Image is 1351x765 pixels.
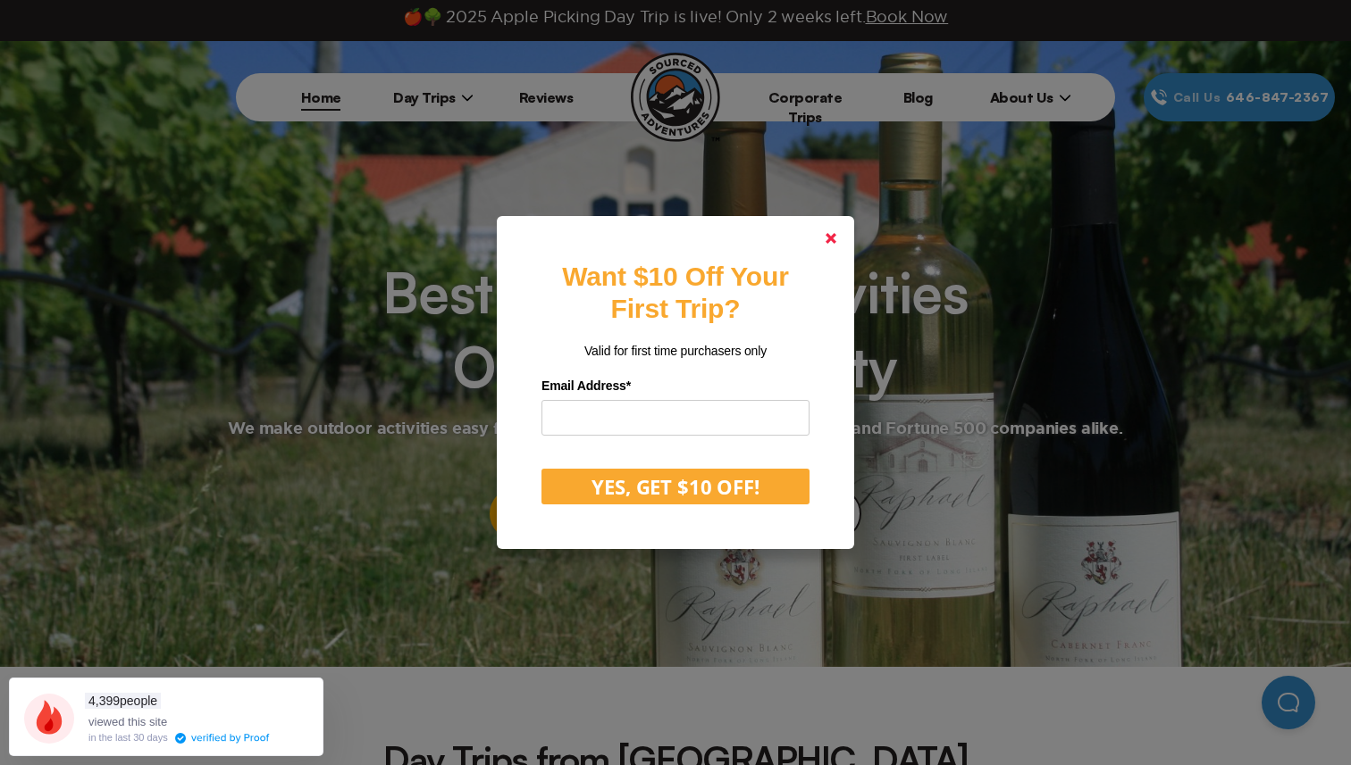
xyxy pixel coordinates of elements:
[541,469,810,504] button: YES, GET $10 OFF!
[88,694,120,708] span: 4,399
[88,733,168,743] div: in the last 30 days
[541,372,810,400] label: Email Address
[810,217,852,260] a: Close
[562,262,788,323] strong: Want $10 Off Your First Trip?
[584,344,767,358] span: Valid for first time purchasers only
[85,693,161,709] span: people
[88,715,167,728] span: viewed this site
[626,378,631,393] span: Required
